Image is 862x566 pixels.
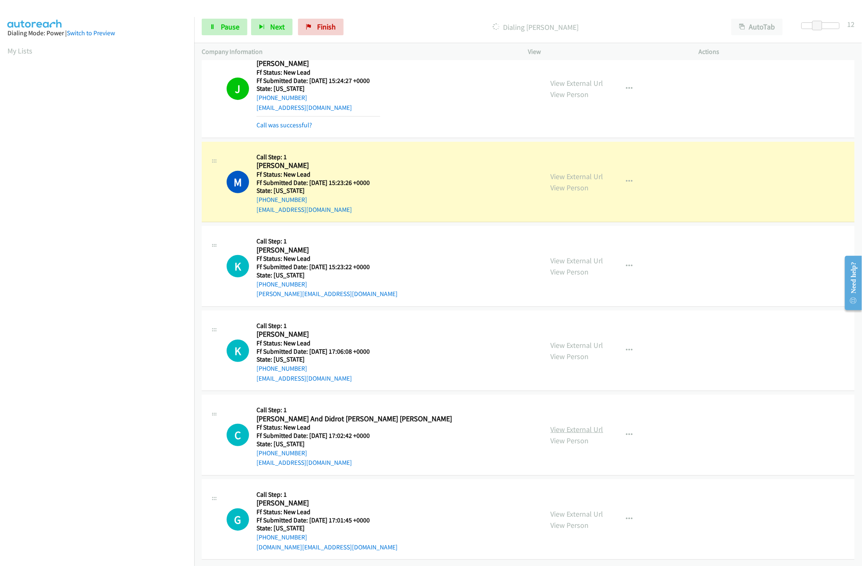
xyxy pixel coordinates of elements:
[551,436,589,445] a: View Person
[256,170,380,179] h5: Ff Status: New Lead
[256,440,452,448] h5: State: [US_STATE]
[256,330,370,339] h2: [PERSON_NAME]
[551,267,589,277] a: View Person
[227,255,249,277] h1: K
[227,508,249,531] h1: G
[256,187,380,195] h5: State: [US_STATE]
[256,543,398,551] a: [DOMAIN_NAME][EMAIL_ADDRESS][DOMAIN_NAME]
[256,255,398,263] h5: Ff Status: New Lead
[227,424,249,446] h1: C
[355,22,716,33] p: Dialing [PERSON_NAME]
[528,47,684,57] p: View
[256,533,307,541] a: [PHONE_NUMBER]
[551,172,603,181] a: View External Url
[256,59,380,68] h2: [PERSON_NAME]
[256,322,370,330] h5: Call Step: 1
[256,94,307,102] a: [PHONE_NUMBER]
[256,508,398,516] h5: Ff Status: New Lead
[202,19,247,35] a: Pause
[227,171,249,193] h1: M
[256,280,307,288] a: [PHONE_NUMBER]
[699,47,855,57] p: Actions
[256,161,380,170] h2: [PERSON_NAME]
[256,263,398,271] h5: Ff Submitted Date: [DATE] 15:23:22 +0000
[551,183,589,192] a: View Person
[256,77,380,85] h5: Ff Submitted Date: [DATE] 15:24:27 +0000
[256,153,380,161] h5: Call Step: 1
[847,19,855,30] div: 12
[256,364,307,372] a: [PHONE_NUMBER]
[256,179,380,187] h5: Ff Submitted Date: [DATE] 15:23:26 +0000
[256,85,380,93] h5: State: [US_STATE]
[256,245,380,255] h2: [PERSON_NAME]
[256,104,352,112] a: [EMAIL_ADDRESS][DOMAIN_NAME]
[256,406,452,414] h5: Call Step: 1
[551,425,603,434] a: View External Url
[256,423,452,432] h5: Ff Status: New Lead
[256,347,370,356] h5: Ff Submitted Date: [DATE] 17:06:08 +0000
[256,206,352,214] a: [EMAIL_ADDRESS][DOMAIN_NAME]
[298,19,344,35] a: Finish
[251,19,293,35] button: Next
[256,498,398,508] h2: [PERSON_NAME]
[551,352,589,361] a: View Person
[227,424,249,446] div: The call is yet to be attempted
[256,459,352,466] a: [EMAIL_ADDRESS][DOMAIN_NAME]
[838,250,862,316] iframe: Resource Center
[256,121,312,129] a: Call was successful?
[551,509,603,519] a: View External Url
[256,355,370,364] h5: State: [US_STATE]
[7,46,32,56] a: My Lists
[551,78,603,88] a: View External Url
[551,90,589,99] a: View Person
[227,340,249,362] div: The call is yet to be attempted
[317,22,336,32] span: Finish
[256,432,452,440] h5: Ff Submitted Date: [DATE] 17:02:42 +0000
[227,255,249,277] div: The call is yet to be attempted
[256,196,307,204] a: [PHONE_NUMBER]
[67,29,115,37] a: Switch to Preview
[7,64,194,458] iframe: Dialpad
[731,19,783,35] button: AutoTab
[256,68,380,77] h5: Ff Status: New Lead
[256,414,452,424] h2: [PERSON_NAME] And Didrot [PERSON_NAME] [PERSON_NAME]
[256,237,398,245] h5: Call Step: 1
[227,340,249,362] h1: K
[270,22,285,32] span: Next
[256,290,398,298] a: [PERSON_NAME][EMAIL_ADDRESS][DOMAIN_NAME]
[227,508,249,531] div: The call is yet to be attempted
[221,22,239,32] span: Pause
[256,524,398,532] h5: State: [US_STATE]
[551,520,589,530] a: View Person
[202,47,513,57] p: Company Information
[256,449,307,457] a: [PHONE_NUMBER]
[551,340,603,350] a: View External Url
[256,339,370,347] h5: Ff Status: New Lead
[256,516,398,525] h5: Ff Submitted Date: [DATE] 17:01:45 +0000
[256,491,398,499] h5: Call Step: 1
[256,271,398,279] h5: State: [US_STATE]
[256,374,352,382] a: [EMAIL_ADDRESS][DOMAIN_NAME]
[7,28,187,38] div: Dialing Mode: Power |
[551,256,603,265] a: View External Url
[227,78,249,100] h1: J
